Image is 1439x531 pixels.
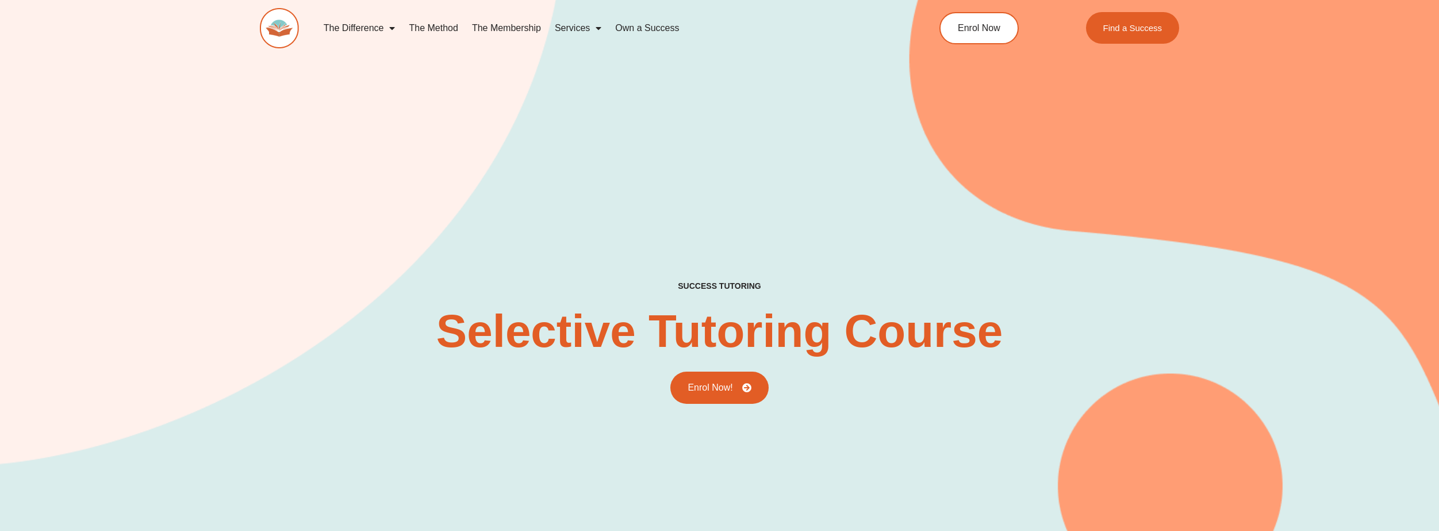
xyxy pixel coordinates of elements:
a: The Difference [317,15,402,41]
h4: success tutoring [678,281,761,291]
a: Own a Success [608,15,686,41]
span: Find a Success [1103,24,1162,32]
span: Enrol Now! [688,383,732,392]
span: Enrol Now [958,24,1000,33]
a: Find a Success [1086,12,1180,44]
a: Enrol Now! [670,372,768,404]
h2: Selective Tutoring Course [436,308,1003,354]
a: The Membership [465,15,548,41]
a: Services [548,15,608,41]
a: Enrol Now [939,12,1019,44]
nav: Menu [317,15,887,41]
a: The Method [402,15,465,41]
